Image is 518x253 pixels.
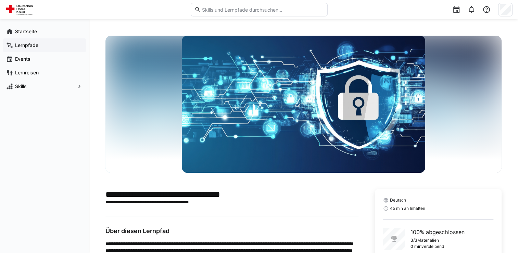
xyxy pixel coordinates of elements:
[390,197,406,203] span: Deutsch
[390,206,425,211] span: 45 min an Inhalten
[105,227,358,235] h3: Über diesen Lernpfad
[410,238,417,243] p: 3/3
[201,7,324,13] input: Skills und Lernpfade durchsuchen…
[410,228,464,236] p: 100% abgeschlossen
[421,244,444,249] p: verbleibend
[410,244,421,249] p: 0 min
[417,238,439,243] p: Materialien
